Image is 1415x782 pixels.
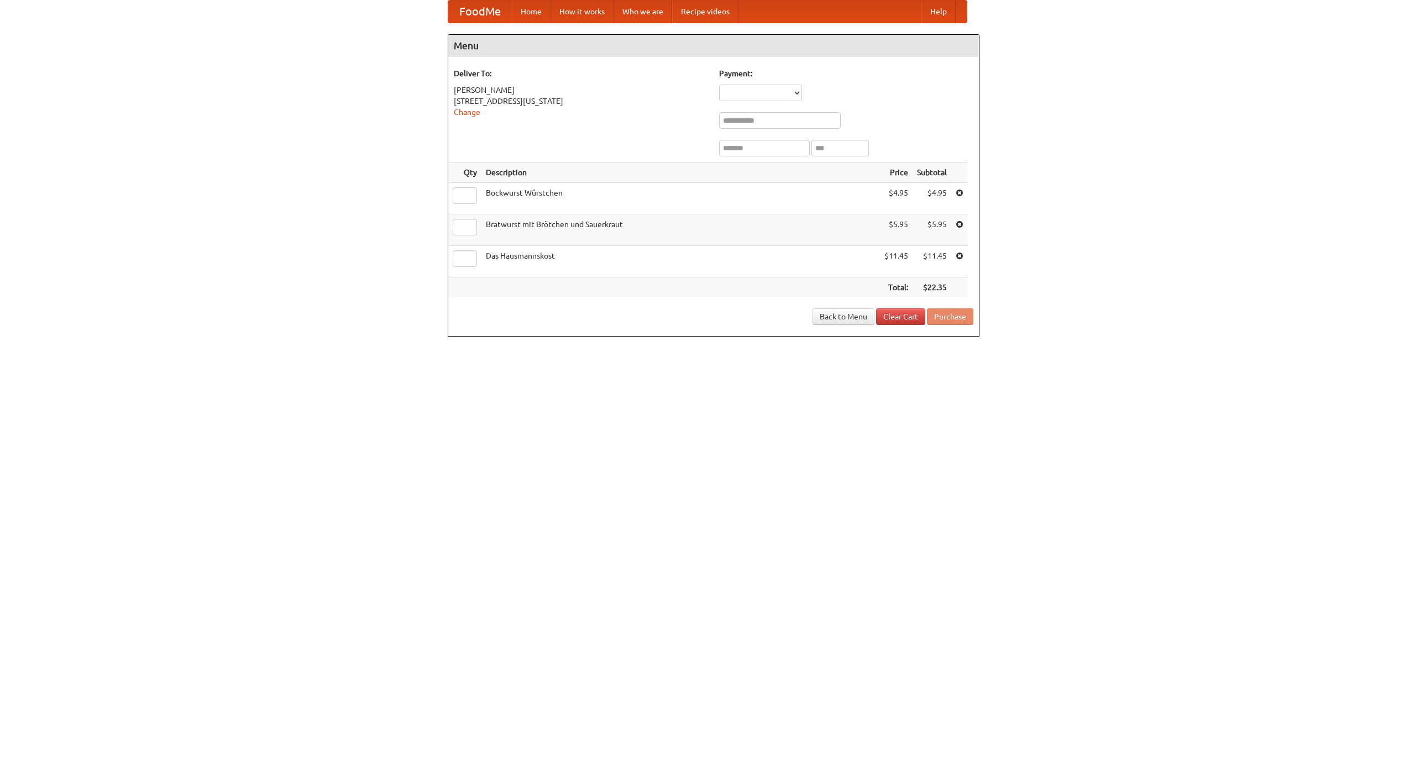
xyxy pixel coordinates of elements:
[672,1,738,23] a: Recipe videos
[454,96,708,107] div: [STREET_ADDRESS][US_STATE]
[551,1,614,23] a: How it works
[481,183,880,214] td: Bockwurst Würstchen
[454,68,708,79] h5: Deliver To:
[880,214,913,246] td: $5.95
[454,108,480,117] a: Change
[913,214,951,246] td: $5.95
[719,68,973,79] h5: Payment:
[913,277,951,298] th: $22.35
[448,162,481,183] th: Qty
[813,308,874,325] a: Back to Menu
[481,214,880,246] td: Bratwurst mit Brötchen und Sauerkraut
[913,162,951,183] th: Subtotal
[880,246,913,277] td: $11.45
[880,162,913,183] th: Price
[913,246,951,277] td: $11.45
[921,1,956,23] a: Help
[913,183,951,214] td: $4.95
[448,1,512,23] a: FoodMe
[880,277,913,298] th: Total:
[481,162,880,183] th: Description
[481,246,880,277] td: Das Hausmannskost
[880,183,913,214] td: $4.95
[614,1,672,23] a: Who we are
[512,1,551,23] a: Home
[454,85,708,96] div: [PERSON_NAME]
[927,308,973,325] button: Purchase
[876,308,925,325] a: Clear Cart
[448,35,979,57] h4: Menu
